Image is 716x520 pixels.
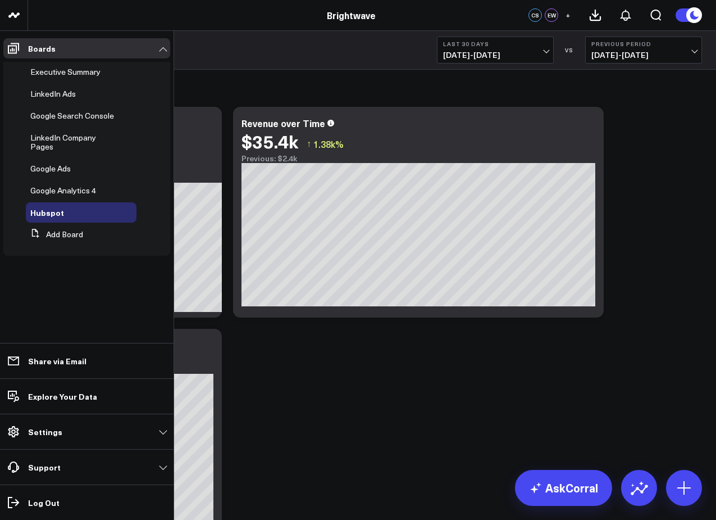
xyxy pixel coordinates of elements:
span: Google Analytics 4 [30,185,96,196]
span: + [565,11,571,19]
button: + [561,8,574,22]
a: Brightwave [327,9,376,21]
div: CS [528,8,542,22]
a: LinkedIn Company Pages [30,133,120,151]
button: Add Board [26,224,83,245]
a: LinkedIn Ads [30,89,76,98]
a: Google Ads [30,164,71,173]
p: Explore Your Data [28,392,97,401]
span: LinkedIn Ads [30,88,76,99]
span: Executive Summary [30,66,101,77]
p: Boards [28,44,56,53]
button: Last 30 Days[DATE]-[DATE] [437,37,554,64]
div: Revenue over Time [241,117,325,129]
b: Previous Period [591,40,696,47]
span: Google Search Console [30,110,114,121]
div: VS [559,47,580,53]
b: Last 30 Days [443,40,548,47]
div: $35.4k [241,131,298,151]
span: [DATE] - [DATE] [443,51,548,60]
span: Google Ads [30,163,71,174]
span: ↑ [307,137,311,151]
div: EW [545,8,558,22]
p: Share via Email [28,356,86,365]
a: Google Analytics 4 [30,186,96,195]
span: [DATE] - [DATE] [591,51,696,60]
a: Google Search Console [30,111,114,120]
p: Log Out [28,498,60,507]
a: AskCorral [515,470,612,506]
a: Executive Summary [30,67,101,76]
p: Settings [28,427,62,436]
div: Previous: $2.4k [241,154,595,163]
p: Support [28,463,61,472]
span: Hubspot [30,207,64,218]
span: 1.38k% [313,138,344,150]
button: Previous Period[DATE]-[DATE] [585,37,702,64]
span: LinkedIn Company Pages [30,132,96,152]
a: Hubspot [30,208,64,217]
a: Log Out [3,492,170,513]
